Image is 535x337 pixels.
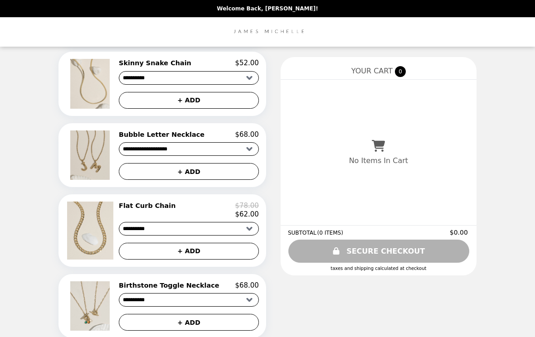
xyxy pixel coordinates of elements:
select: Select a product variant [119,71,259,85]
h2: Birthstone Toggle Necklace [119,281,223,289]
p: $68.00 [235,130,259,139]
button: + ADD [119,92,259,109]
img: Bubble Letter Necklace [70,130,112,180]
select: Select a product variant [119,142,259,156]
span: YOUR CART [351,67,393,75]
p: $68.00 [235,281,259,289]
h2: Bubble Letter Necklace [119,130,208,139]
h2: Skinny Snake Chain [119,59,195,67]
p: Welcome Back, [PERSON_NAME]! [217,5,318,12]
span: $0.00 [450,229,469,236]
p: No Items In Cart [349,156,408,165]
div: Taxes and Shipping calculated at checkout [288,266,469,271]
h2: Flat Curb Chain [119,202,179,210]
select: Select a product variant [119,293,259,307]
span: SUBTOTAL [288,230,317,236]
button: + ADD [119,243,259,260]
p: $62.00 [235,210,259,218]
p: $52.00 [235,59,259,67]
img: Birthstone Toggle Necklace [70,281,112,331]
p: $78.00 [235,202,259,210]
img: Skinny Snake Chain [70,59,112,108]
img: Flat Curb Chain [67,202,116,259]
span: ( 0 ITEMS ) [317,230,343,236]
select: Select a product variant [119,222,259,236]
button: + ADD [119,314,259,331]
span: 0 [395,66,406,77]
button: + ADD [119,163,259,180]
img: Brand Logo [229,23,306,41]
